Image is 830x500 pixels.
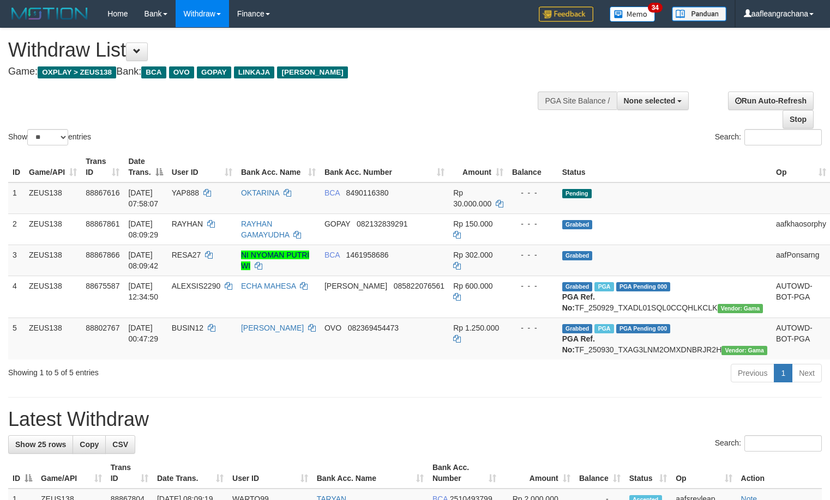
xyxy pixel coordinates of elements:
b: PGA Ref. No: [562,334,595,354]
h1: Latest Withdraw [8,408,822,430]
th: Amount: activate to sort column ascending [449,151,508,182]
span: Copy [80,440,99,449]
a: 1 [774,364,792,382]
a: NI NYOMAN PUTRI WI [241,251,309,270]
span: [DATE] 08:09:29 [128,219,158,239]
td: 3 [8,245,25,276]
a: OKTARINA [241,188,279,197]
td: ZEUS138 [25,245,81,276]
span: LINKAJA [234,66,275,78]
span: Copy 082132839291 to clipboard [357,219,407,228]
span: [DATE] 12:34:50 [128,282,158,301]
img: Feedback.jpg [539,7,593,22]
th: Bank Acc. Name: activate to sort column ascending [312,458,428,489]
img: panduan.png [672,7,726,21]
span: Copy 085822076561 to clipboard [394,282,444,290]
span: YAP888 [172,188,199,197]
span: RAYHAN [172,219,203,228]
th: Trans ID: activate to sort column ascending [81,151,124,182]
a: Next [792,364,822,382]
span: OXPLAY > ZEUS138 [38,66,116,78]
a: Run Auto-Refresh [728,92,814,110]
span: Rp 600.000 [453,282,492,290]
span: BCA [324,251,340,259]
button: None selected [617,92,689,110]
span: CSV [112,440,128,449]
span: Vendor URL: https://trx31.1velocity.biz [721,346,767,355]
span: Show 25 rows [15,440,66,449]
td: 4 [8,276,25,318]
th: Balance [508,151,558,182]
span: Copy 082369454473 to clipboard [348,324,399,332]
span: ALEXSIS2290 [172,282,221,290]
h4: Game: Bank: [8,66,543,77]
th: Trans ID: activate to sort column ascending [106,458,153,489]
div: - - - [512,249,554,260]
td: 5 [8,318,25,359]
span: Rp 150.000 [453,219,492,228]
span: Copy 1461958686 to clipboard [346,251,389,259]
div: - - - [512,218,554,229]
td: TF_250930_TXAG3LNM2OMXDNBRJR2H [558,318,772,359]
th: Status: activate to sort column ascending [625,458,672,489]
div: Showing 1 to 5 of 5 entries [8,363,338,378]
th: ID: activate to sort column descending [8,458,37,489]
span: BCA [141,66,166,78]
a: CSV [105,435,135,454]
input: Search: [744,435,822,452]
span: GOPAY [324,219,350,228]
a: Previous [731,364,774,382]
span: 88802767 [86,324,119,332]
span: PGA Pending [616,324,671,333]
div: - - - [512,322,554,333]
td: TF_250929_TXADL01SQL0CCQHLKCLK [558,276,772,318]
span: Marked by aafsreyleap [594,324,614,333]
td: ZEUS138 [25,214,81,245]
div: - - - [512,187,554,198]
span: Rp 1.250.000 [453,324,499,332]
div: - - - [512,281,554,291]
span: None selected [624,96,676,105]
span: Grabbed [562,251,593,260]
th: User ID: activate to sort column ascending [167,151,237,182]
span: 88867866 [86,251,119,259]
span: 34 [648,3,663,13]
th: User ID: activate to sort column ascending [228,458,312,489]
a: RAYHAN GAMAYUDHA [241,219,289,239]
a: Stop [783,110,814,129]
th: Status [558,151,772,182]
span: [DATE] 00:47:29 [128,324,158,343]
label: Show entries [8,129,91,145]
select: Showentries [27,129,68,145]
th: Bank Acc. Number: activate to sort column ascending [320,151,449,182]
div: PGA Site Balance / [538,92,616,110]
label: Search: [715,435,822,452]
a: Copy [73,435,106,454]
img: Button%20Memo.svg [610,7,655,22]
span: Rp 30.000.000 [453,188,491,208]
th: Game/API: activate to sort column ascending [37,458,106,489]
span: [PERSON_NAME] [324,282,387,290]
input: Search: [744,129,822,145]
th: Date Trans.: activate to sort column descending [124,151,167,182]
th: Action [737,458,822,489]
a: Show 25 rows [8,435,73,454]
th: Op: activate to sort column ascending [671,458,736,489]
span: Marked by aafpengsreynich [594,282,614,291]
th: Bank Acc. Name: activate to sort column ascending [237,151,320,182]
span: OVO [324,324,341,332]
span: BCA [324,188,340,197]
span: Rp 302.000 [453,251,492,259]
span: 88867616 [86,188,119,197]
span: Grabbed [562,282,593,291]
th: ID [8,151,25,182]
span: GOPAY [197,66,231,78]
th: Amount: activate to sort column ascending [501,458,575,489]
h1: Withdraw List [8,39,543,61]
span: Grabbed [562,324,593,333]
td: 2 [8,214,25,245]
span: Copy 8490116380 to clipboard [346,188,389,197]
label: Search: [715,129,822,145]
th: Bank Acc. Number: activate to sort column ascending [428,458,501,489]
a: ECHA MAHESA [241,282,296,290]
